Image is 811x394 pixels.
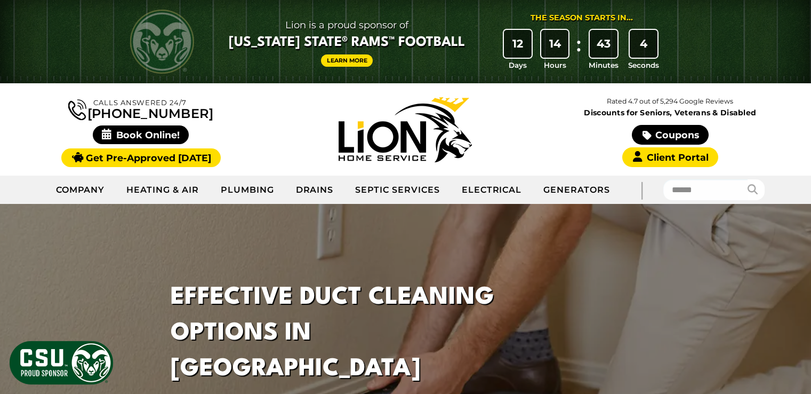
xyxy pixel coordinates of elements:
a: Electrical [451,177,533,203]
h1: Effective Duct Cleaning Options in [GEOGRAPHIC_DATA] [171,280,559,388]
a: Drains [285,177,345,203]
img: CSU Rams logo [130,10,194,74]
span: [US_STATE] State® Rams™ Football [229,34,465,52]
div: : [573,30,584,71]
span: Book Online! [93,125,189,144]
div: 14 [541,30,569,58]
div: | [621,176,663,204]
a: Coupons [632,125,709,145]
span: Days [509,60,527,70]
a: Plumbing [210,177,285,203]
a: Company [45,177,116,203]
a: Heating & Air [116,177,210,203]
img: Lion Home Service [339,97,472,162]
a: [PHONE_NUMBER] [68,97,213,120]
a: Generators [533,177,621,203]
span: Lion is a proud sponsor of [229,17,465,34]
a: Learn More [321,54,373,67]
div: 12 [504,30,532,58]
span: Seconds [628,60,659,70]
span: Hours [544,60,566,70]
a: Get Pre-Approved [DATE] [61,148,221,167]
div: 43 [590,30,617,58]
div: 4 [630,30,657,58]
span: Discounts for Seniors, Veterans & Disabled [540,109,800,116]
p: Rated 4.7 out of 5,294 Google Reviews [538,96,802,107]
img: CSU Sponsor Badge [8,340,115,386]
span: Minutes [589,60,619,70]
div: The Season Starts in... [531,12,633,24]
a: Septic Services [344,177,451,203]
a: Client Portal [622,147,718,167]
